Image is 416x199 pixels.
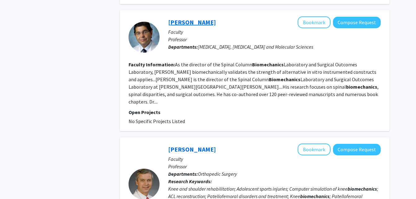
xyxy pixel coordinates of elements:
[298,16,331,28] button: Add Ali Bydon to Bookmarks
[333,17,381,28] button: Compose Request to Ali Bydon
[168,36,381,43] p: Professor
[168,171,198,177] b: Departments:
[168,163,381,170] p: Professor
[5,171,26,194] iframe: Chat
[346,84,377,90] b: biomechanics
[168,145,216,153] a: [PERSON_NAME]
[129,108,381,116] p: Open Projects
[168,18,216,26] a: [PERSON_NAME]
[333,144,381,155] button: Compose Request to Andrew Cosgarea
[129,61,379,105] fg-read-more: As the director of the Spinal Column Laboratory and Surgical Outcomes Laboratory, [PERSON_NAME] b...
[168,28,381,36] p: Faculty
[168,44,198,50] b: Departments:
[198,171,237,177] span: Orthopedic Surgery
[129,118,185,124] span: No Specific Projects Listed
[348,186,377,192] b: biomechanics
[269,76,300,82] b: Biomechanics
[298,144,331,155] button: Add Andrew Cosgarea to Bookmarks
[252,61,284,68] b: Biomechanics
[168,155,381,163] p: Faculty
[168,178,212,184] b: Research Keywords:
[198,44,313,50] span: [MEDICAL_DATA], [MEDICAL_DATA] and Molecular Sciences
[129,61,175,68] b: Faculty Information:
